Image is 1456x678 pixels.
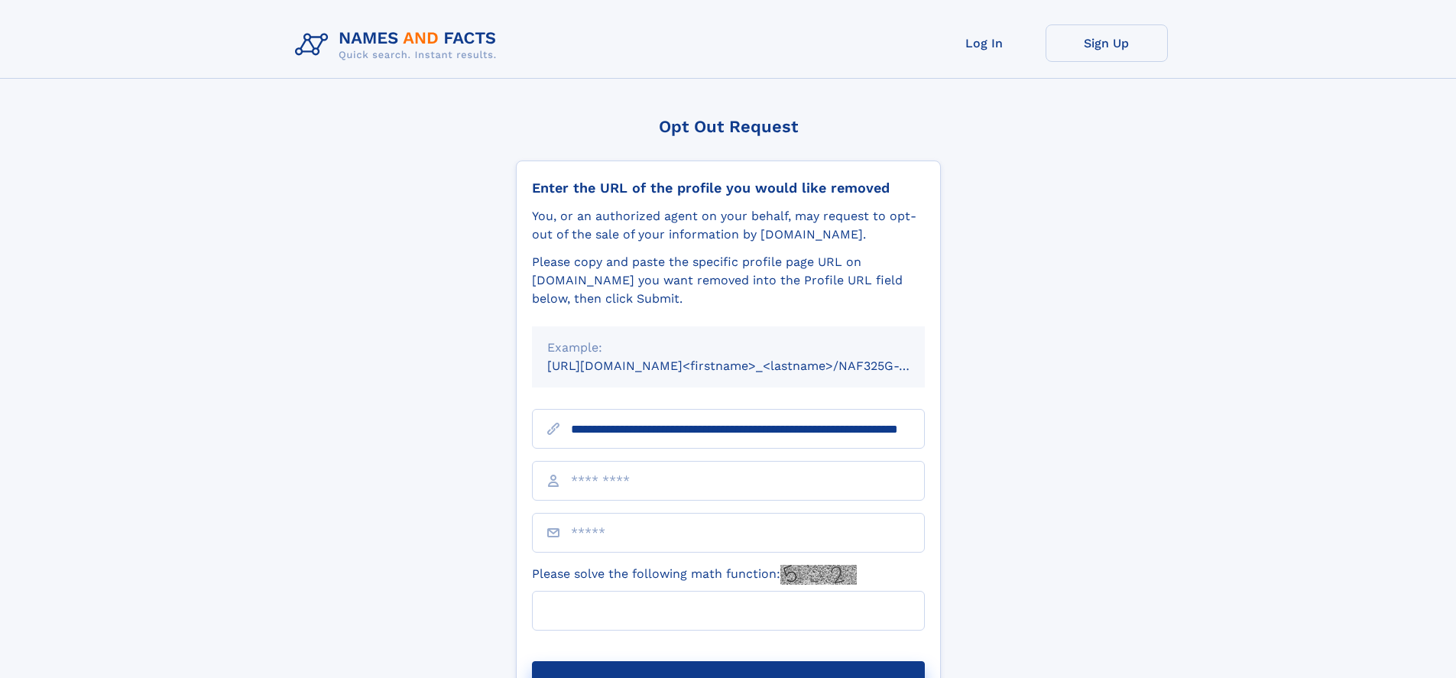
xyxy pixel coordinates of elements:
div: You, or an authorized agent on your behalf, may request to opt-out of the sale of your informatio... [532,207,925,244]
label: Please solve the following math function: [532,565,857,585]
div: Please copy and paste the specific profile page URL on [DOMAIN_NAME] you want removed into the Pr... [532,253,925,308]
div: Opt Out Request [516,117,941,136]
div: Enter the URL of the profile you would like removed [532,180,925,196]
a: Sign Up [1046,24,1168,62]
img: Logo Names and Facts [289,24,509,66]
small: [URL][DOMAIN_NAME]<firstname>_<lastname>/NAF325G-xxxxxxxx [547,358,954,373]
div: Example: [547,339,910,357]
a: Log In [923,24,1046,62]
